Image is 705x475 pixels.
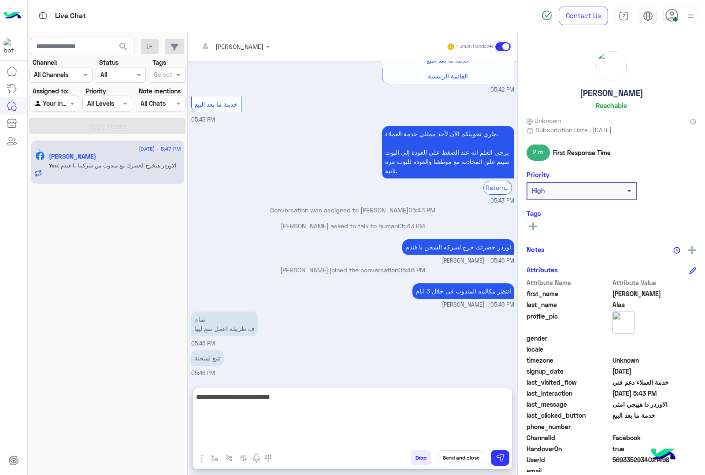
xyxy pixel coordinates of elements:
span: last_clicked_button [527,411,611,420]
img: spinner [542,10,552,21]
span: last_visited_flow [527,378,611,387]
img: add [688,246,696,254]
button: create order [237,450,251,465]
img: tab [619,11,629,21]
span: 05:43 PM [490,197,514,205]
button: Trigger scenario [222,450,237,465]
span: خدمة ما بعد البيع [427,56,469,64]
span: first_name [527,289,611,298]
label: Assigned to: [33,86,69,96]
img: picture [597,51,627,81]
img: notes [673,247,680,254]
label: Note mentions [139,86,181,96]
p: [PERSON_NAME] asked to talk to human [191,221,514,230]
span: 2025-09-10T14:43:26.382Z [612,389,697,398]
button: Send and close [438,450,484,465]
span: last_name [527,300,611,309]
img: picture [34,148,42,156]
img: send message [496,453,505,462]
span: Alaa [612,300,697,309]
span: [DATE] - 5:47 PM [139,145,181,153]
span: gender [527,334,611,343]
span: الاوردر هيخرج لحضرك مع مندوب من شركتنا يا فندم [58,162,176,169]
img: 713415422032625 [4,38,19,54]
span: 0 [612,433,697,442]
span: null [612,345,697,354]
p: Live Chat [55,10,86,22]
span: Subscription Date : [DATE] [535,125,612,134]
img: picture [612,312,634,334]
img: Logo [4,7,21,25]
img: profile [685,11,696,22]
span: Attribute Name [527,278,611,287]
span: القائمة الرئيسية [428,72,468,80]
p: 10/9/2025, 5:46 PM [412,283,514,299]
span: 05:46 PM [191,340,215,347]
span: profile_pic [527,312,611,332]
span: null [612,334,697,343]
img: hulul-logo.png [648,440,679,471]
span: الاوردر دا هييجي امتى [612,400,697,409]
span: [PERSON_NAME] - 05:46 PM [442,257,514,265]
img: create order [240,454,247,461]
button: search [113,39,134,58]
span: 05:43 PM [408,206,435,214]
span: 05:42 PM [490,86,514,94]
span: خدمة العملاء دعم فني [612,378,697,387]
span: 05:46 PM [191,370,215,376]
img: send attachment [197,453,207,464]
span: First Response Time [553,148,611,157]
span: HandoverOn [527,444,611,453]
span: [PERSON_NAME] - 05:46 PM [442,301,514,309]
span: null [612,422,697,431]
span: خدمة ما بعد البيع [612,411,697,420]
h6: Reachable [596,101,627,109]
button: Apply Filters [29,118,186,134]
span: خدمة ما بعد البيع [195,100,237,108]
label: Status [99,58,119,67]
img: Facebook [36,152,45,160]
span: last_interaction [527,389,611,398]
img: tab [37,10,48,21]
span: signup_date [527,367,611,376]
span: 05:46 PM [398,266,425,274]
h6: Notes [527,245,545,253]
span: 05:43 PM [191,116,215,123]
a: Contact Us [559,7,608,25]
span: 2 m [527,145,550,160]
h6: Priority [527,171,549,178]
span: Attribute Value [612,278,697,287]
span: 2025-05-19T14:05:42.674Z [612,367,697,376]
span: search [118,41,129,52]
div: Return to Bot [483,181,512,194]
img: make a call [265,455,272,462]
small: Human Handover [456,43,493,50]
p: [PERSON_NAME] joined the conversation [191,265,514,275]
a: tab [615,7,632,25]
span: 5693352934021498 [612,455,697,464]
span: Mohamed [612,289,697,298]
span: UserId [527,455,611,464]
img: select flow [211,454,218,461]
p: 10/9/2025, 5:46 PM [191,312,258,336]
label: Tags [152,58,166,67]
h5: Mohamed Alaa [49,153,96,160]
label: Channel: [33,58,57,67]
h5: [PERSON_NAME] [580,88,643,98]
span: timezone [527,356,611,365]
p: 10/9/2025, 5:43 PM [382,126,514,178]
label: Priority [86,86,106,96]
p: Conversation was assigned to [PERSON_NAME] [191,205,514,215]
div: Select [152,70,172,81]
span: locale [527,345,611,354]
button: select flow [208,450,222,465]
p: 10/9/2025, 5:46 PM [191,350,224,366]
span: 05:43 PM [398,222,425,230]
span: You [49,162,58,169]
h6: Attributes [527,266,558,274]
span: true [612,444,697,453]
button: Drop [411,450,431,465]
img: send voice note [251,453,262,464]
span: Unknown [612,356,697,365]
p: 10/9/2025, 5:46 PM [402,239,514,255]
